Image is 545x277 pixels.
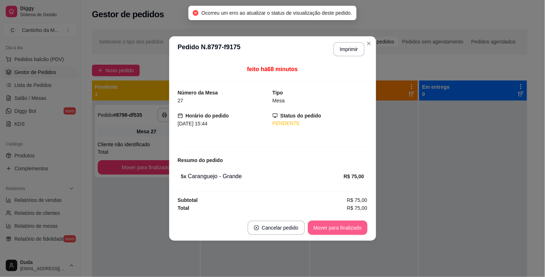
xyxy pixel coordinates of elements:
[273,90,283,96] strong: Tipo
[178,197,198,203] strong: Subtotal
[308,221,368,235] button: Mover para finalizado
[178,121,208,126] span: [DATE] 15:44
[344,174,364,179] strong: R$ 75,00
[273,98,285,103] span: Mesa
[248,221,305,235] button: close-circleCancelar pedido
[178,42,241,56] h3: Pedido N. 8797-f9175
[273,120,368,127] div: PENDENTE
[193,10,199,16] span: close-circle
[363,38,375,49] button: Close
[333,42,365,56] button: Imprimir
[273,113,278,118] span: desktop
[178,157,223,163] strong: Resumo do pedido
[178,90,218,96] strong: Número da Mesa
[347,204,368,212] span: R$ 75,00
[202,10,352,16] span: Ocorreu um erro ao atualizar o status de visualização deste pedido.
[181,174,187,179] strong: 5 x
[181,172,344,181] div: Caranguejo - Grande
[178,113,183,118] span: calendar
[247,66,298,72] span: feito há 68 minutos
[178,98,184,103] span: 27
[281,113,322,119] strong: Status do pedido
[186,113,229,119] strong: Horário do pedido
[347,196,368,204] span: R$ 75,00
[178,205,189,211] strong: Total
[254,225,259,230] span: close-circle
